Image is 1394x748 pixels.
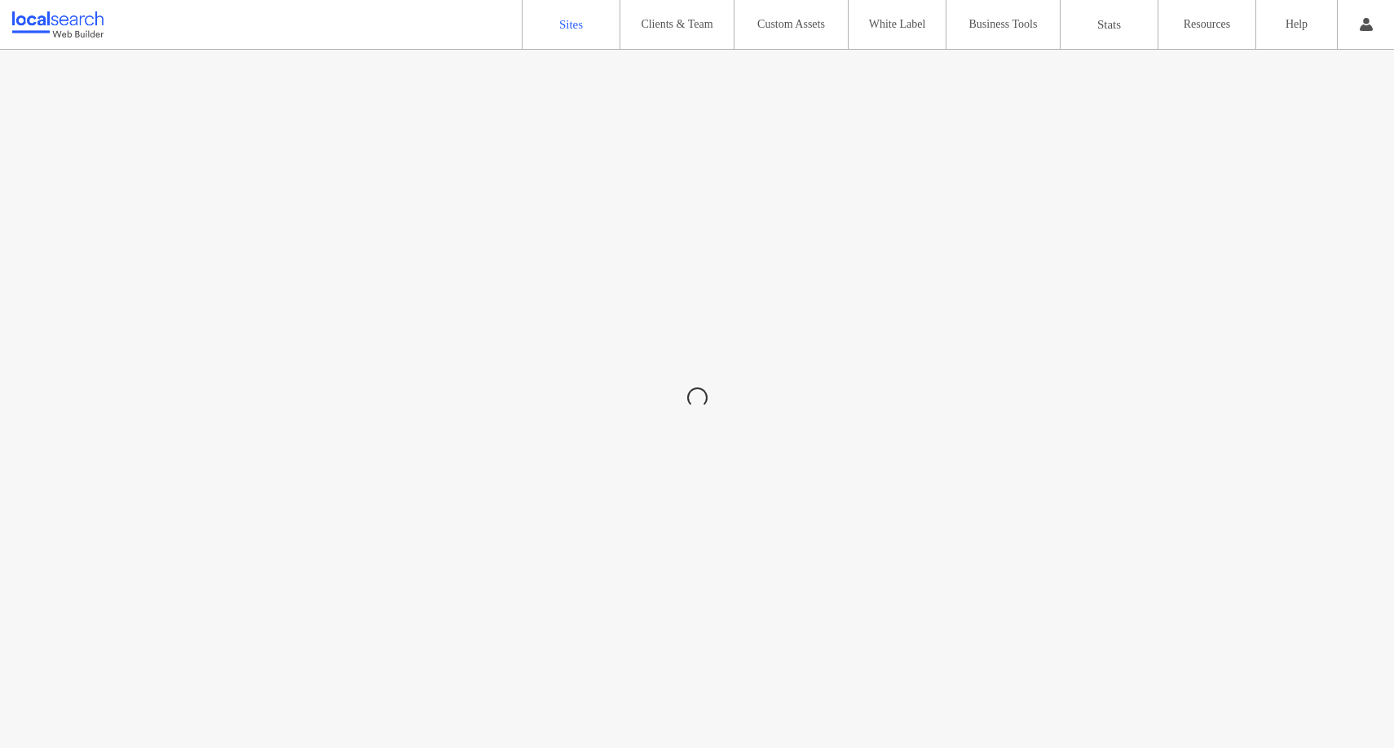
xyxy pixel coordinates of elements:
[641,18,712,31] label: Clients & Team
[1184,18,1231,31] label: Resources
[1097,18,1121,32] label: Stats
[869,18,926,31] label: White Label
[757,18,825,31] label: Custom Assets
[1286,18,1308,31] label: Help
[559,18,583,32] label: Sites
[969,18,1038,31] label: Business Tools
